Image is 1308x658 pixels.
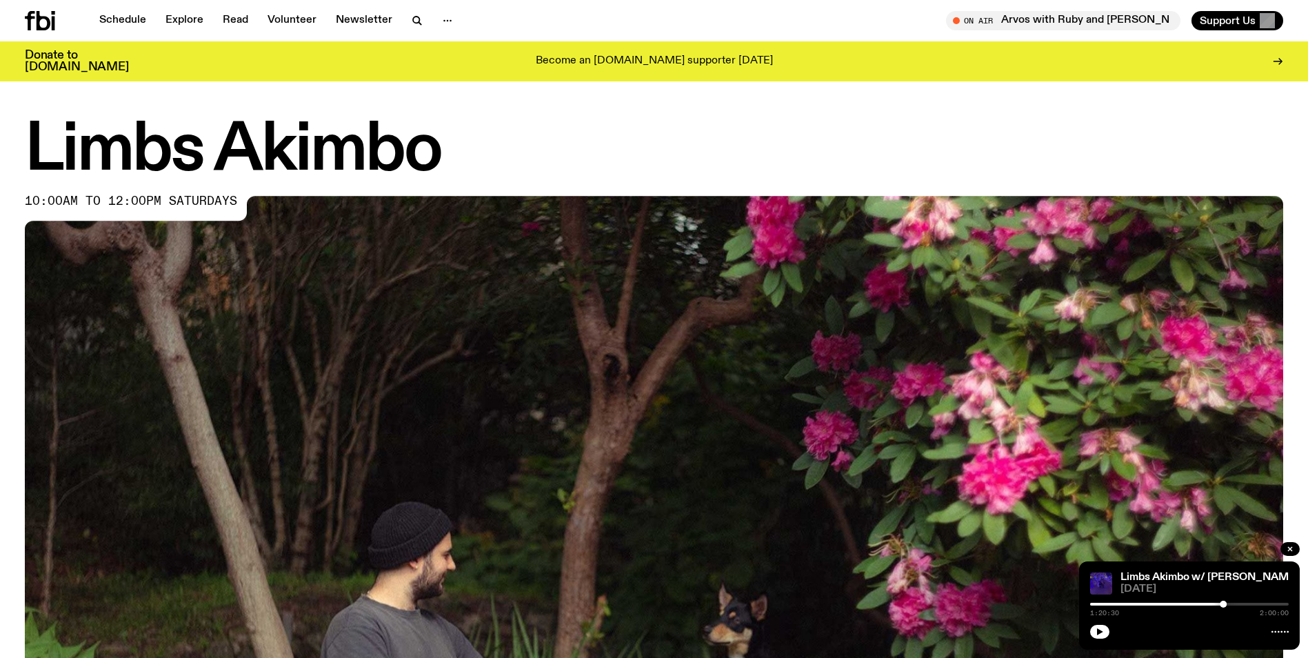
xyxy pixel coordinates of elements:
span: Support Us [1200,14,1256,27]
span: 10:00am to 12:00pm saturdays [25,196,237,207]
a: Explore [157,11,212,30]
a: Newsletter [328,11,401,30]
button: On AirArvos with Ruby and [PERSON_NAME] [946,11,1180,30]
p: Become an [DOMAIN_NAME] supporter [DATE] [536,55,773,68]
a: Limbs Akimbo w/ [PERSON_NAME] [1120,572,1299,583]
a: Volunteer [259,11,325,30]
h3: Donate to [DOMAIN_NAME] [25,50,129,73]
button: Support Us [1191,11,1283,30]
span: 2:00:00 [1260,610,1289,617]
span: [DATE] [1120,584,1289,595]
a: Read [214,11,256,30]
span: 1:20:30 [1090,610,1119,617]
a: Schedule [91,11,154,30]
h1: Limbs Akimbo [25,120,1283,182]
